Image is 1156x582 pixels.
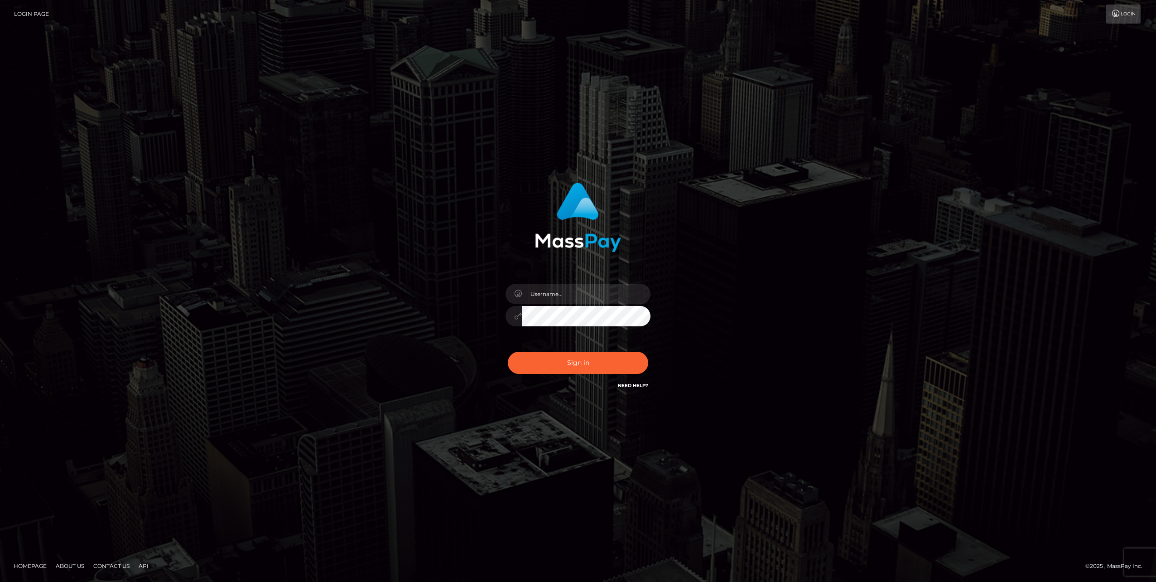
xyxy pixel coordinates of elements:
div: © 2025 , MassPay Inc. [1085,561,1149,571]
button: Sign in [508,352,648,374]
a: Login [1106,5,1141,24]
a: API [135,559,152,573]
a: Homepage [10,559,50,573]
a: About Us [52,559,88,573]
input: Username... [522,284,650,304]
a: Contact Us [90,559,133,573]
a: Need Help? [618,383,648,388]
img: MassPay Login [535,183,621,252]
a: Login Page [14,5,49,24]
